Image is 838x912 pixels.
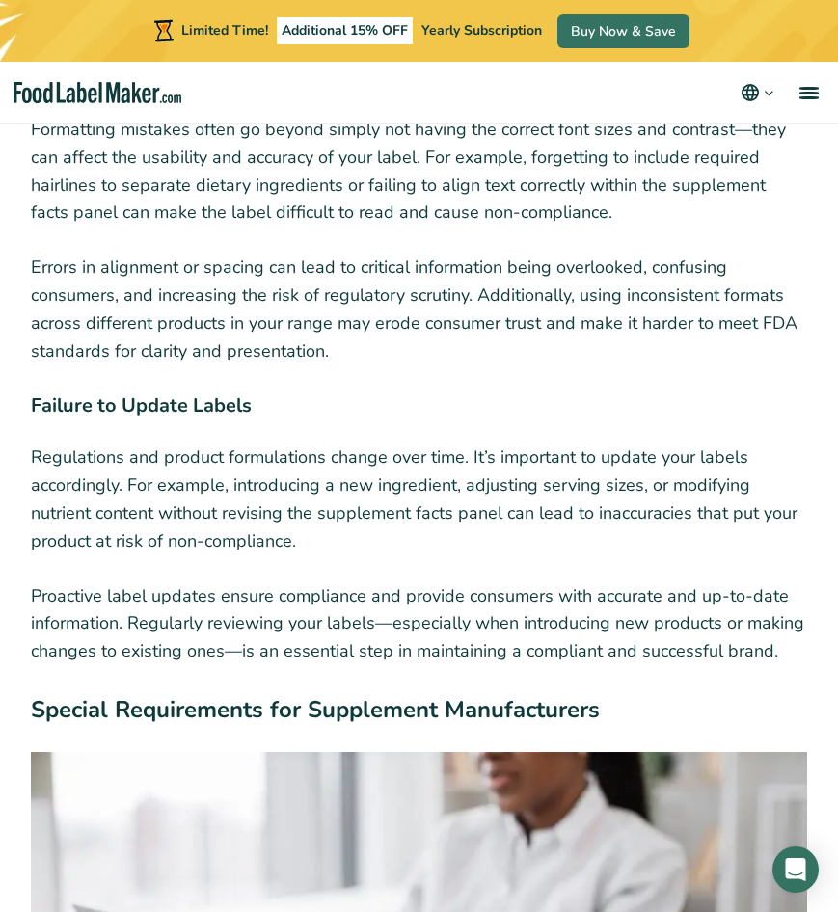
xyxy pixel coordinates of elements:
strong: Failure to Update Labels [31,392,252,418]
p: Proactive label updates ensure compliance and provide consumers with accurate and up-to-date info... [31,582,807,665]
p: Errors in alignment or spacing can lead to critical information being overlooked, confusing consu... [31,254,807,364]
button: Change language [739,81,776,104]
span: Limited Time! [181,21,268,40]
span: Additional 15% OFF [277,17,413,44]
a: Buy Now & Save [557,14,689,48]
strong: Special Requirements for Supplement Manufacturers [31,694,600,725]
a: Food Label Maker homepage [14,82,181,104]
a: menu [776,62,838,123]
p: Regulations and product formulations change over time. It’s important to update your labels accor... [31,443,807,554]
div: Open Intercom Messenger [772,846,819,893]
p: Formatting mistakes often go beyond simply not having the correct font sizes and contrast—they ca... [31,116,807,227]
span: Yearly Subscription [421,21,542,40]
